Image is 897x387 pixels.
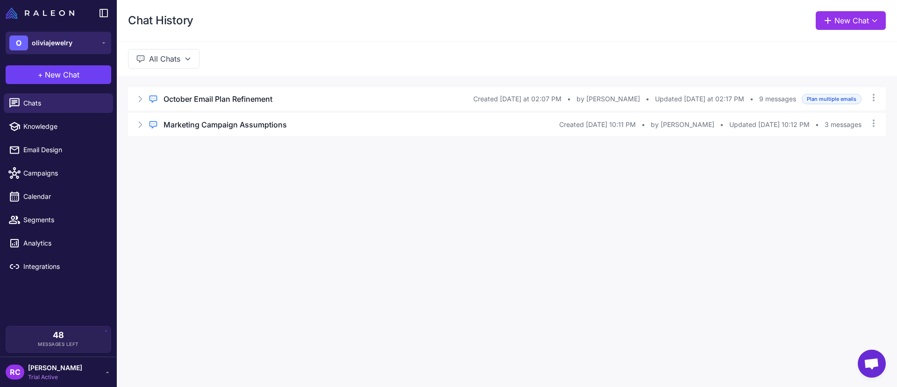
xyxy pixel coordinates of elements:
img: Raleon Logo [6,7,74,19]
span: • [750,94,754,104]
a: Chats [4,93,113,113]
span: Integrations [23,261,106,272]
a: Email Design [4,140,113,160]
span: 9 messages [759,94,796,104]
span: Updated [DATE] at 02:17 PM [655,94,744,104]
span: • [641,120,645,130]
button: Ooliviajewelry [6,32,111,54]
span: [PERSON_NAME] [28,363,82,373]
span: Knowledge [23,121,106,132]
span: • [646,94,649,104]
h1: Chat History [128,13,193,28]
span: • [720,120,724,130]
span: • [567,94,571,104]
a: Campaigns [4,163,113,183]
button: New Chat [816,11,886,30]
button: +New Chat [6,65,111,84]
a: Knowledge [4,117,113,136]
span: by [PERSON_NAME] [651,120,714,130]
span: oliviajewelry [32,38,72,48]
span: by [PERSON_NAME] [577,94,640,104]
span: Calendar [23,191,106,202]
span: Analytics [23,238,106,248]
h3: Marketing Campaign Assumptions [164,119,287,130]
span: Created [DATE] at 02:07 PM [473,94,562,104]
span: Campaigns [23,168,106,178]
span: Updated [DATE] 10:12 PM [729,120,810,130]
span: 3 messages [825,120,861,130]
div: RC [6,365,24,380]
a: Raleon Logo [6,7,78,19]
h3: October Email Plan Refinement [164,93,272,105]
span: + [38,69,43,80]
a: Calendar [4,187,113,206]
div: Open chat [858,350,886,378]
span: Plan multiple emails [802,94,861,105]
a: Analytics [4,233,113,253]
div: O [9,35,28,50]
span: • [815,120,819,130]
button: All Chats [128,49,199,69]
span: Segments [23,215,106,225]
span: 48 [53,331,64,339]
span: Messages Left [38,341,79,348]
a: Integrations [4,257,113,276]
a: Segments [4,210,113,230]
span: New Chat [45,69,79,80]
span: Email Design [23,145,106,155]
span: Trial Active [28,373,82,381]
span: Created [DATE] 10:11 PM [559,120,636,130]
span: Chats [23,98,106,108]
